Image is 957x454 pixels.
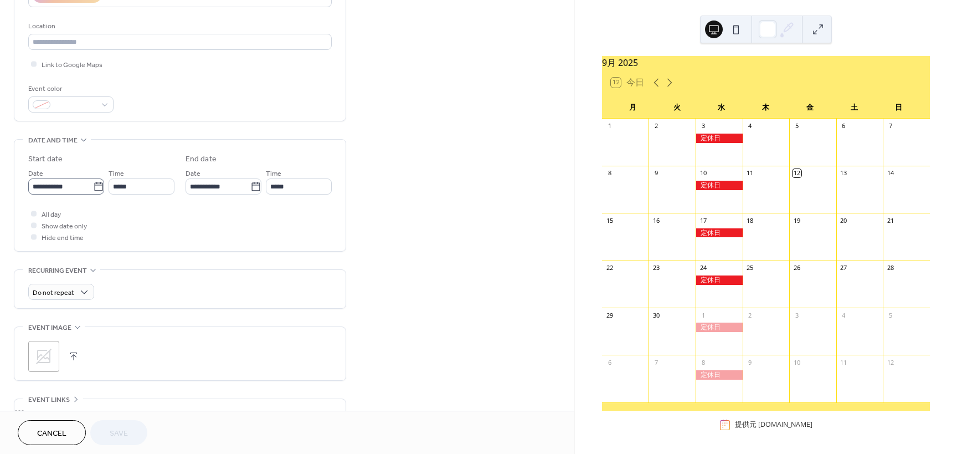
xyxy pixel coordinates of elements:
[793,169,801,177] div: 12
[840,311,848,319] div: 4
[793,216,801,225] div: 19
[886,311,894,319] div: 5
[28,265,87,277] span: Recurring event
[699,358,707,366] div: 8
[744,96,788,119] div: 木
[42,59,102,71] span: Link to Google Maps
[605,122,614,130] div: 1
[28,154,63,165] div: Start date
[699,169,707,177] div: 10
[42,221,87,232] span: Show date only
[611,96,655,119] div: 月
[793,311,801,319] div: 3
[886,216,894,225] div: 21
[696,370,743,380] div: 定休日
[602,56,930,69] div: 9月 2025
[696,323,743,332] div: 定休日
[652,169,660,177] div: 9
[699,216,707,225] div: 17
[886,169,894,177] div: 14
[266,168,281,180] span: Time
[793,358,801,366] div: 10
[33,287,74,299] span: Do not repeat
[605,264,614,272] div: 22
[840,264,848,272] div: 27
[699,96,744,119] div: 水
[699,311,707,319] div: 1
[655,96,699,119] div: 火
[758,420,812,429] a: [DOMAIN_NAME]
[652,358,660,366] div: 7
[746,122,754,130] div: 4
[652,311,660,319] div: 30
[699,122,707,130] div: 3
[42,232,84,244] span: Hide end time
[696,228,743,238] div: 定休日
[652,122,660,130] div: 2
[14,399,346,422] div: •••
[28,168,43,180] span: Date
[746,358,754,366] div: 9
[28,83,111,95] div: Event color
[28,21,330,32] div: Location
[886,122,894,130] div: 7
[746,169,754,177] div: 11
[18,420,86,445] button: Cancel
[840,216,848,225] div: 20
[886,358,894,366] div: 12
[652,216,660,225] div: 16
[696,134,743,143] div: 定休日
[605,358,614,366] div: 6
[793,122,801,130] div: 5
[735,420,812,430] div: 提供元
[840,358,848,366] div: 11
[696,276,743,285] div: 定休日
[788,96,832,119] div: 金
[28,135,78,146] span: Date and time
[605,216,614,225] div: 15
[832,96,877,119] div: 土
[886,264,894,272] div: 28
[746,311,754,319] div: 2
[28,341,59,372] div: ;
[652,264,660,272] div: 23
[42,209,61,221] span: All day
[877,96,921,119] div: 日
[699,264,707,272] div: 24
[186,154,217,165] div: End date
[28,322,71,334] span: Event image
[37,428,66,440] span: Cancel
[605,169,614,177] div: 8
[840,169,848,177] div: 13
[746,264,754,272] div: 25
[746,216,754,225] div: 18
[793,264,801,272] div: 26
[186,168,200,180] span: Date
[605,311,614,319] div: 29
[28,394,70,406] span: Event links
[109,168,124,180] span: Time
[840,122,848,130] div: 6
[696,181,743,190] div: 定休日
